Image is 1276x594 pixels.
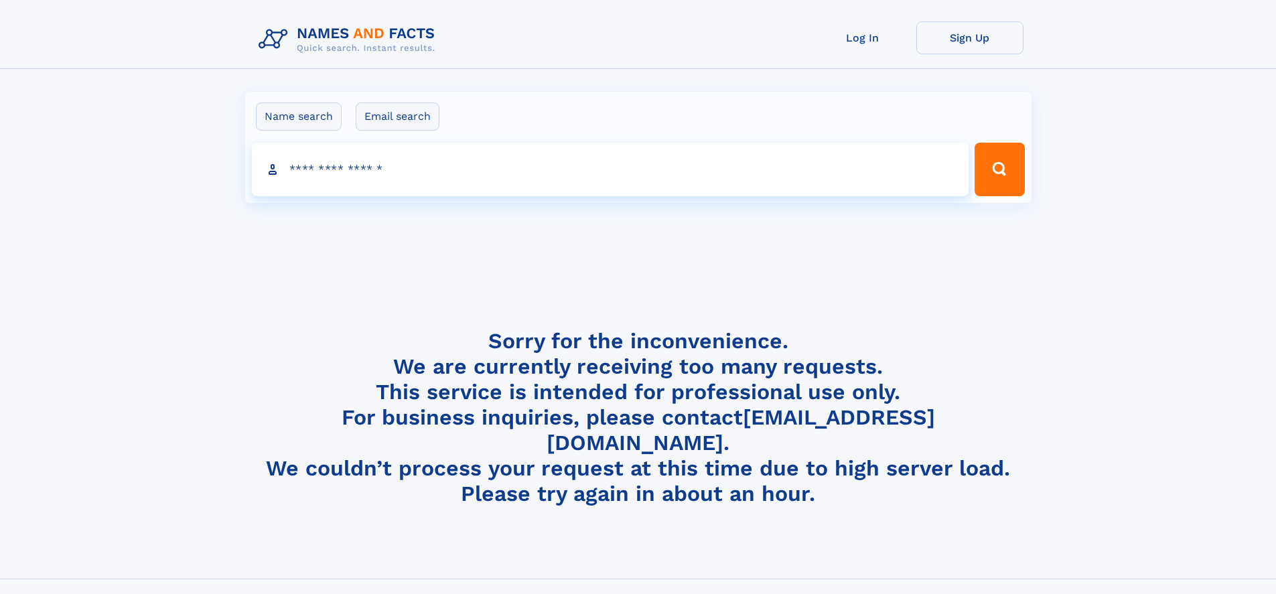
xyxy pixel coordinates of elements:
[547,404,935,455] a: [EMAIL_ADDRESS][DOMAIN_NAME]
[253,21,446,58] img: Logo Names and Facts
[975,143,1024,196] button: Search Button
[256,102,342,131] label: Name search
[252,143,969,196] input: search input
[253,328,1023,507] h4: Sorry for the inconvenience. We are currently receiving too many requests. This service is intend...
[809,21,916,54] a: Log In
[916,21,1023,54] a: Sign Up
[356,102,439,131] label: Email search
